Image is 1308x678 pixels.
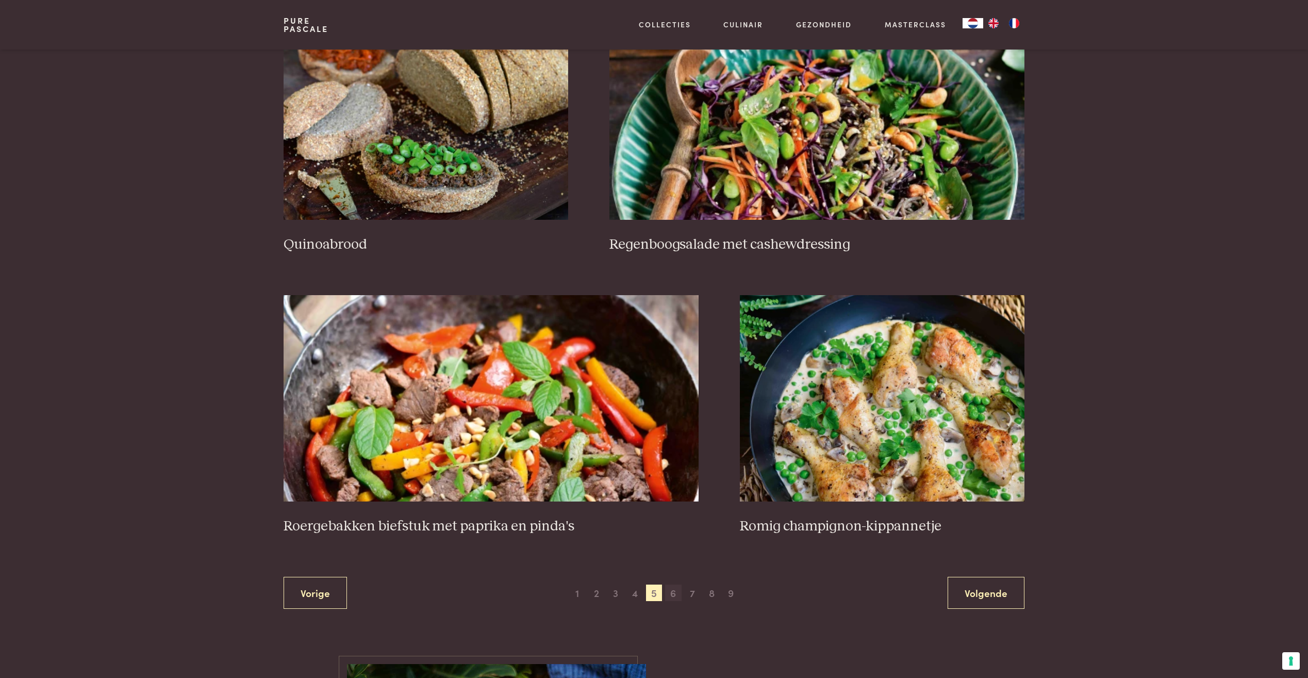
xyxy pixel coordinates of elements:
[284,13,568,220] img: Quinoabrood
[609,236,1024,254] h3: Regenboogsalade met cashewdressing
[740,295,1024,502] img: Romig champignon-kippannetje
[607,585,624,601] span: 3
[723,19,763,30] a: Culinair
[609,13,1024,254] a: Regenboogsalade met cashewdressing Regenboogsalade met cashewdressing
[284,295,699,502] img: Roergebakken biefstuk met paprika en pinda's
[740,295,1024,536] a: Romig champignon-kippannetje Romig champignon-kippannetje
[626,585,643,601] span: 4
[963,18,983,28] div: Language
[569,585,586,601] span: 1
[609,13,1024,220] img: Regenboogsalade met cashewdressing
[639,19,691,30] a: Collecties
[684,585,701,601] span: 7
[284,13,568,254] a: Quinoabrood Quinoabrood
[588,585,605,601] span: 2
[885,19,946,30] a: Masterclass
[284,236,568,254] h3: Quinoabrood
[963,18,1024,28] aside: Language selected: Nederlands
[740,518,1024,536] h3: Romig champignon-kippannetje
[948,577,1024,609] a: Volgende
[1004,18,1024,28] a: FR
[983,18,1004,28] a: EN
[665,585,682,601] span: 6
[796,19,852,30] a: Gezondheid
[284,17,328,33] a: PurePascale
[1282,652,1300,670] button: Uw voorkeuren voor toestemming voor trackingtechnologieën
[284,577,347,609] a: Vorige
[983,18,1024,28] ul: Language list
[284,518,699,536] h3: Roergebakken biefstuk met paprika en pinda's
[703,585,720,601] span: 8
[963,18,983,28] a: NL
[646,585,663,601] span: 5
[284,295,699,536] a: Roergebakken biefstuk met paprika en pinda's Roergebakken biefstuk met paprika en pinda's
[722,585,739,601] span: 9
